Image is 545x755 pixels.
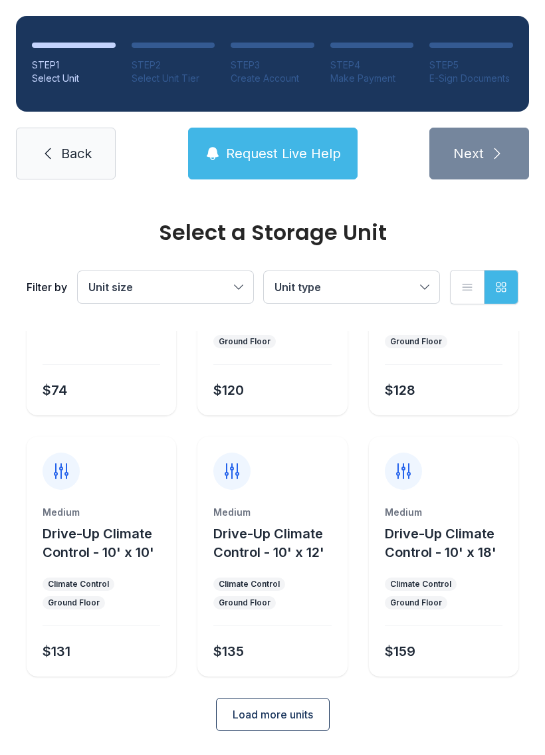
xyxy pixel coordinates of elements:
span: Drive-Up Climate Control - 10' x 12' [213,526,324,560]
div: STEP 3 [231,58,314,72]
div: STEP 2 [132,58,215,72]
div: STEP 4 [330,58,414,72]
div: STEP 1 [32,58,116,72]
div: $120 [213,381,244,399]
div: Select Unit [32,72,116,85]
div: Ground Floor [48,597,100,608]
span: Unit size [88,280,133,294]
span: Load more units [233,706,313,722]
div: Medium [385,506,502,519]
div: Filter by [27,279,67,295]
div: Select a Storage Unit [27,222,518,243]
span: Request Live Help [226,144,341,163]
div: Create Account [231,72,314,85]
div: $135 [213,642,244,661]
div: Climate Control [48,579,109,590]
div: Make Payment [330,72,414,85]
div: $131 [43,642,70,661]
span: Back [61,144,92,163]
div: Select Unit Tier [132,72,215,85]
span: Next [453,144,484,163]
div: $74 [43,381,67,399]
button: Drive-Up Climate Control - 10' x 10' [43,524,171,562]
button: Drive-Up Climate Control - 10' x 18' [385,524,513,562]
span: Drive-Up Climate Control - 10' x 18' [385,526,496,560]
div: Climate Control [390,579,451,590]
div: Ground Floor [219,336,271,347]
div: Medium [43,506,160,519]
span: Drive-Up Climate Control - 10' x 10' [43,526,154,560]
div: Medium [213,506,331,519]
div: Ground Floor [390,336,442,347]
div: Ground Floor [390,597,442,608]
div: $159 [385,642,415,661]
button: Unit size [78,271,253,303]
span: Unit type [274,280,321,294]
div: Ground Floor [219,597,271,608]
div: STEP 5 [429,58,513,72]
button: Drive-Up Climate Control - 10' x 12' [213,524,342,562]
div: Climate Control [219,579,280,590]
div: E-Sign Documents [429,72,513,85]
button: Unit type [264,271,439,303]
div: $128 [385,381,415,399]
